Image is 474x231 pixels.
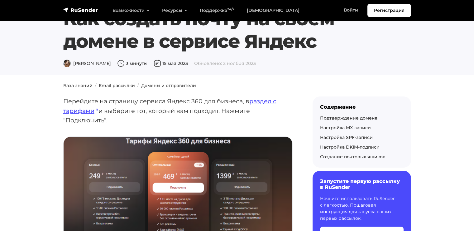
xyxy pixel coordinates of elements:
[320,178,404,190] h6: Запустите первую рассылку в RuSender
[320,115,377,121] a: Подтверждение домена
[241,4,306,17] a: [DEMOGRAPHIC_DATA]
[367,4,411,17] a: Регистрация
[117,61,147,66] span: 3 минуты
[338,4,364,17] a: Войти
[117,60,125,67] img: Время чтения
[320,135,373,140] a: Настройка SPF-записи
[320,104,404,110] div: Содержание
[154,61,188,66] span: 15 мая 2023
[63,7,98,13] img: RuSender
[63,97,276,115] a: раздел с тарифами
[154,60,161,67] img: Дата публикации
[63,83,93,88] a: База знаний
[63,61,111,66] span: [PERSON_NAME]
[141,83,196,88] a: Домены и отправители
[156,4,194,17] a: Ресурсы
[194,4,241,17] a: Поддержка24/7
[99,83,135,88] a: Email рассылки
[320,125,371,130] a: Настройка MX-записи
[227,7,234,11] sup: 24/7
[320,154,385,160] a: Создание почтовых ящиков
[63,96,293,125] p: Перейдите на страницу сервиса Яндекс 360 для бизнеса, в и выберите тот, который вам подходит. Наж...
[320,144,380,150] a: Настройка DKIM-подписи
[194,61,256,66] span: Обновлено: 2 ноября 2023
[60,82,415,89] nav: breadcrumb
[320,195,404,222] p: Начните использовать RuSender с легкостью. Пошаговая инструкция для запуска ваших первых рассылок.
[106,4,156,17] a: Возможности
[63,7,411,52] h1: Как создать почту на своем домене в сервисе Яндекс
